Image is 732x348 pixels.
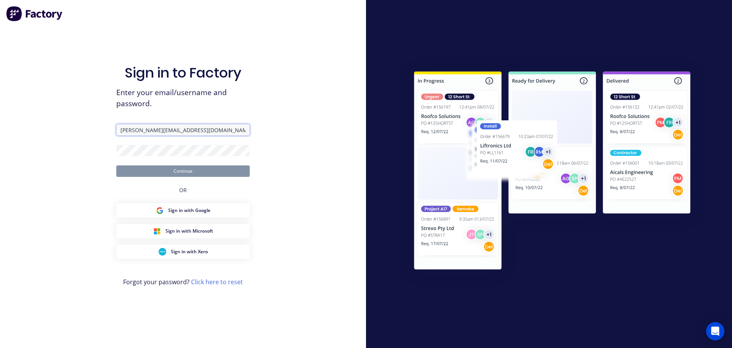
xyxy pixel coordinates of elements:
input: Email/Username [116,124,250,136]
img: Microsoft Sign in [153,227,161,235]
button: Microsoft Sign inSign in with Microsoft [116,224,250,238]
img: Sign in [397,56,707,288]
span: Forgot your password? [123,277,243,286]
h1: Sign in to Factory [125,65,241,81]
div: OR [179,177,187,203]
button: Continue [116,165,250,177]
img: Factory [6,6,63,21]
div: Open Intercom Messenger [706,322,724,340]
span: Sign in with Google [168,207,210,214]
button: Google Sign inSign in with Google [116,203,250,218]
span: Sign in with Xero [171,248,208,255]
span: Sign in with Microsoft [165,228,213,235]
span: Enter your email/username and password. [116,87,250,109]
img: Xero Sign in [159,248,166,256]
img: Google Sign in [156,207,164,214]
button: Xero Sign inSign in with Xero [116,244,250,259]
a: Click here to reset [191,278,243,286]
